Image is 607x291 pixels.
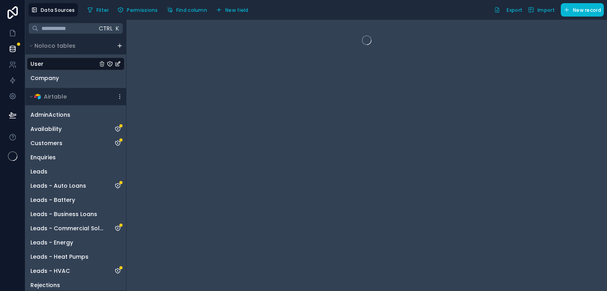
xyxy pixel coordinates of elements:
[96,7,109,13] span: Filter
[28,3,78,17] button: Data Sources
[213,4,251,16] button: New field
[98,23,113,33] span: Ctrl
[164,4,210,16] button: Find column
[127,7,158,13] span: Permissions
[225,7,249,13] span: New field
[176,7,207,13] span: Find column
[573,7,601,13] span: New record
[507,7,522,13] span: Export
[525,3,558,17] button: Import
[84,4,112,16] button: Filter
[561,3,604,17] button: New record
[41,7,75,13] span: Data Sources
[115,4,164,16] a: Permissions
[115,26,121,31] span: K
[558,3,604,17] a: New record
[491,3,525,17] button: Export
[115,4,160,16] button: Permissions
[537,7,555,13] span: Import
